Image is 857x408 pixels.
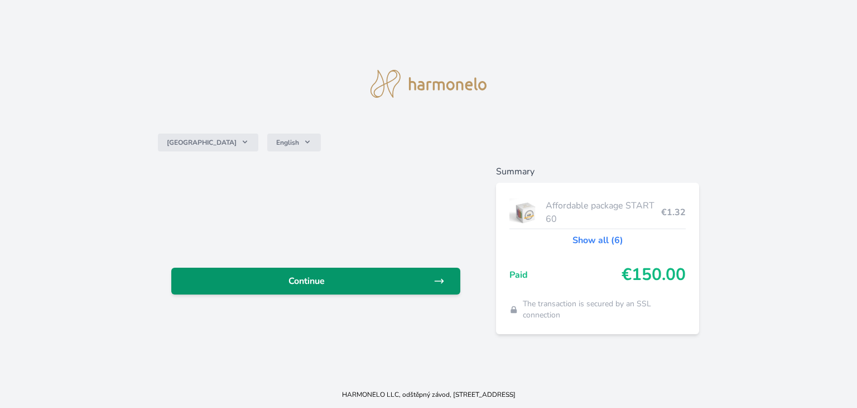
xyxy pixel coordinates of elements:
[523,298,686,321] span: The transaction is secured by an SSL connection
[180,274,434,288] span: Continue
[496,165,699,178] h6: Summary
[546,199,661,226] span: Affordable package START 60
[509,198,541,226] img: start.jpg
[370,70,487,98] img: logo.svg
[158,134,258,151] button: [GEOGRAPHIC_DATA]
[167,138,237,147] span: [GEOGRAPHIC_DATA]
[267,134,321,151] button: English
[622,265,686,285] span: €150.00
[276,138,299,147] span: English
[661,206,686,219] span: €1.32
[509,268,622,282] span: Paid
[171,268,460,295] a: Continue
[572,234,623,247] a: Show all (6)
